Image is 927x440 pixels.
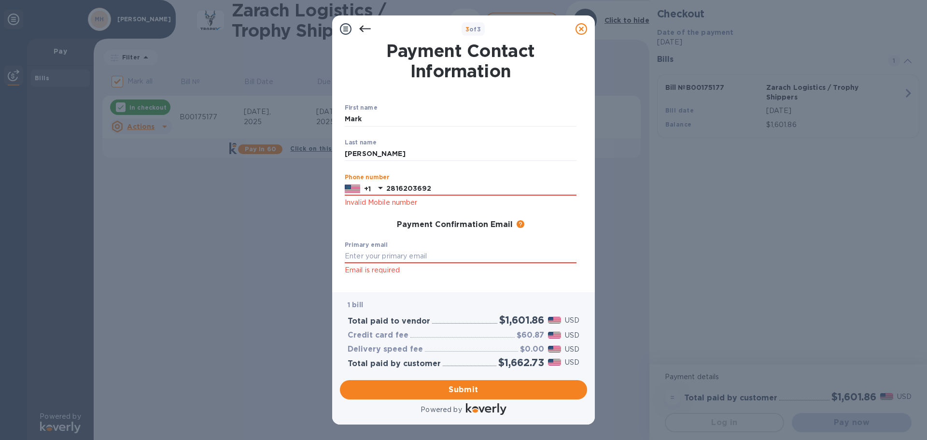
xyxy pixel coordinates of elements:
p: USD [565,344,579,355]
label: Primary email [345,242,388,248]
label: Phone number [345,174,389,180]
h3: Total paid to vendor [348,317,430,326]
img: Logo [466,403,506,415]
h3: Credit card fee [348,331,408,340]
span: Submit [348,384,579,396]
h3: Total paid by customer [348,359,441,369]
h3: Delivery speed fee [348,345,423,354]
input: Enter your phone number [386,182,576,196]
img: USD [548,359,561,366]
h2: $1,601.86 [499,314,544,326]
h2: $1,662.73 [498,356,544,369]
img: USD [548,332,561,339]
img: US [345,184,360,194]
img: USD [548,317,561,324]
p: +1 [364,184,371,194]
b: 1 bill [348,301,363,309]
label: Last name [345,140,377,145]
h3: Payment Confirmation Email [397,220,513,229]
p: USD [565,357,579,368]
label: First name [345,105,377,111]
h1: Payment Contact Information [345,41,576,81]
button: Submit [340,380,587,399]
h3: $0.00 [520,345,544,354]
p: USD [565,330,579,341]
p: USD [565,315,579,326]
img: USD [548,346,561,353]
p: Email is required [345,265,576,276]
p: Invalid Mobile number [345,197,576,208]
input: Enter your last name [345,147,576,161]
input: Enter your primary email [345,249,576,264]
h3: $60.87 [517,331,544,340]
span: 3 [465,26,469,33]
input: Enter your first name [345,112,576,127]
b: of 3 [465,26,481,33]
p: Powered by [421,405,462,415]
